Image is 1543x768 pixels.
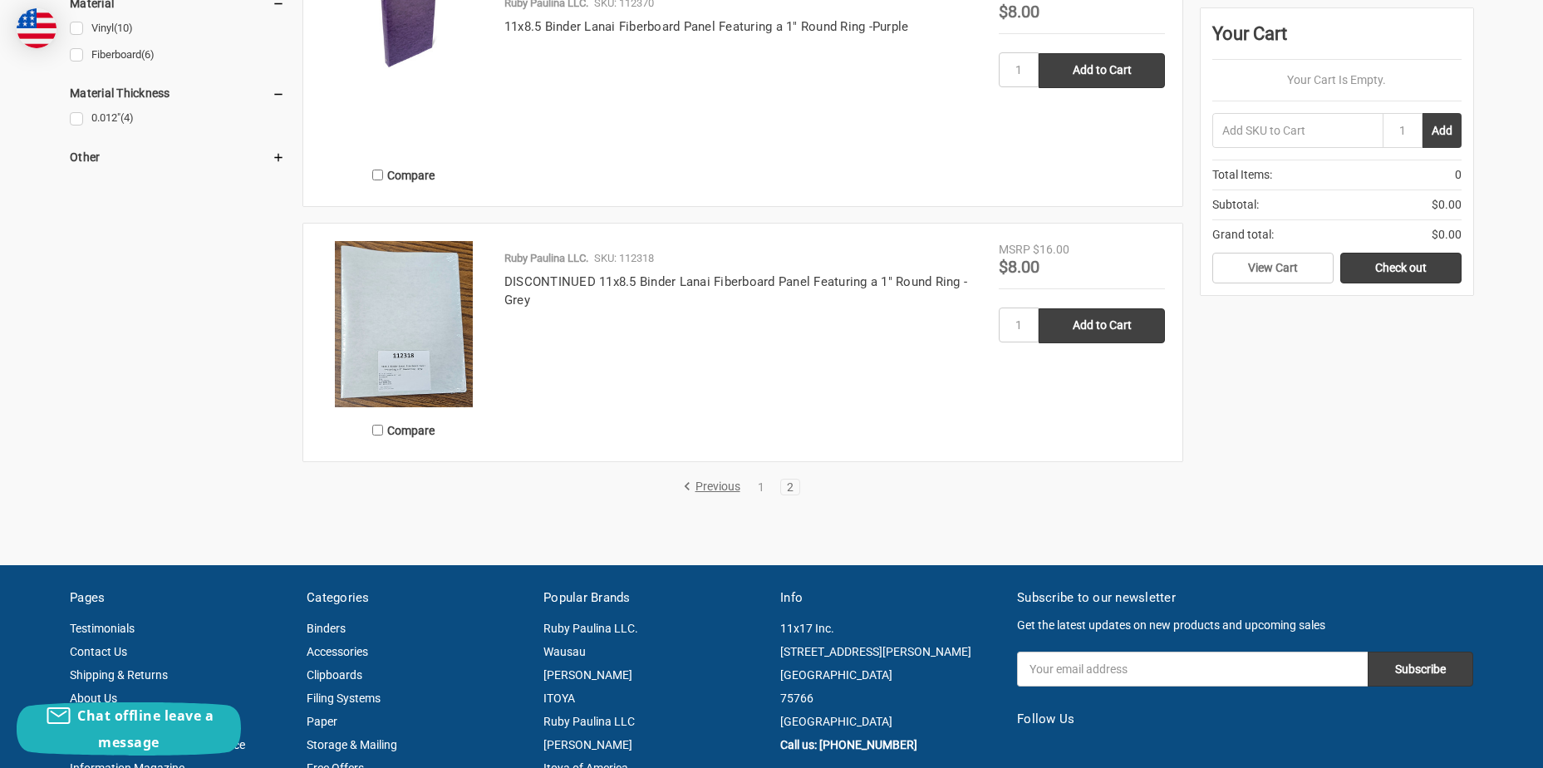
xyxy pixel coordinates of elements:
[594,250,654,267] p: SKU: 112318
[1017,710,1473,729] h5: Follow Us
[1212,226,1274,244] span: Grand total:
[504,250,588,267] p: Ruby Paulina LLC.
[1340,253,1462,284] a: Check out
[999,241,1030,258] div: MSRP
[1212,71,1462,89] p: Your Cart Is Empty.
[70,44,285,66] a: Fiberboard
[321,161,487,189] label: Compare
[780,588,1000,608] h5: Info
[307,738,397,751] a: Storage & Mailing
[752,481,770,493] a: 1
[372,425,383,436] input: Compare
[1017,652,1368,687] input: Your email address
[781,481,799,493] a: 2
[114,22,133,34] span: (10)
[307,692,381,705] a: Filing Systems
[77,706,214,751] span: Chat offline leave a message
[70,17,285,40] a: Vinyl
[504,274,967,308] a: DISCONTINUED 11x8.5 Binder Lanai Fiberboard Panel Featuring a 1" Round Ring -Grey
[1039,53,1165,88] input: Add to Cart
[1423,113,1462,148] button: Add
[307,715,337,728] a: Paper
[1432,226,1462,244] span: $0.00
[70,83,285,103] h5: Material Thickness
[999,2,1039,22] span: $8.00
[1455,166,1462,184] span: 0
[141,48,155,61] span: (6)
[120,111,134,124] span: (4)
[1033,243,1069,256] span: $16.00
[1017,617,1473,634] p: Get the latest updates on new products and upcoming sales
[543,738,632,751] a: [PERSON_NAME]
[1212,166,1272,184] span: Total Items:
[70,147,285,167] h5: Other
[372,170,383,180] input: Compare
[70,645,127,658] a: Contact Us
[780,617,1000,733] address: 11x17 Inc. [STREET_ADDRESS][PERSON_NAME] [GEOGRAPHIC_DATA] 75766 [GEOGRAPHIC_DATA]
[543,715,635,728] a: Ruby Paulina LLC
[321,241,487,407] img: 11x8.5 Binder Lanai Fiberboard Panel Featuring a 1" Round Ring -Grey
[70,692,117,705] a: About Us
[1212,253,1334,284] a: View Cart
[321,416,487,444] label: Compare
[70,588,289,608] h5: Pages
[1212,196,1259,214] span: Subtotal:
[1039,308,1165,343] input: Add to Cart
[307,645,368,658] a: Accessories
[999,257,1039,277] span: $8.00
[1212,113,1383,148] input: Add SKU to Cart
[1212,20,1462,60] div: Your Cart
[1368,652,1473,687] input: Subscribe
[17,8,57,48] img: duty and tax information for United States
[780,738,917,751] a: Call us: [PHONE_NUMBER]
[543,588,763,608] h5: Popular Brands
[307,668,362,682] a: Clipboards
[17,702,241,756] button: Chat offline leave a message
[1432,196,1462,214] span: $0.00
[70,107,285,130] a: 0.012"
[307,588,526,608] h5: Categories
[543,645,586,658] a: Wausau
[543,668,632,682] a: [PERSON_NAME]
[1017,588,1473,608] h5: Subscribe to our newsletter
[543,622,638,635] a: Ruby Paulina LLC.
[543,692,575,705] a: ITOYA
[683,480,746,495] a: Previous
[70,668,168,682] a: Shipping & Returns
[70,622,135,635] a: Testimonials
[504,19,909,34] a: 11x8.5 Binder Lanai Fiberboard Panel Featuring a 1" Round Ring -Purple
[307,622,346,635] a: Binders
